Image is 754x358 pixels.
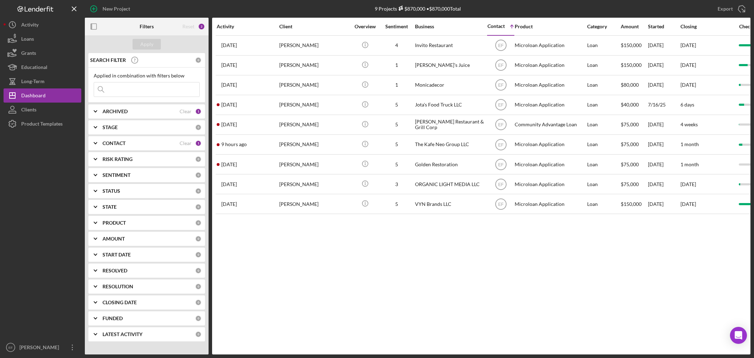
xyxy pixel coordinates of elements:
span: $40,000 [621,102,639,108]
div: 0 [195,172,201,178]
div: Loan [587,195,620,213]
b: CLOSING DATE [103,300,137,305]
text: EF [498,63,503,68]
b: RISK RATING [103,156,133,162]
div: [DATE] [648,135,680,154]
b: SENTIMENT [103,172,130,178]
button: Educational [4,60,81,74]
div: 5 [379,102,414,108]
div: 0 [195,204,201,210]
div: [PERSON_NAME] [279,195,350,213]
div: Golden Restoration [415,155,486,174]
div: [DATE] [648,115,680,134]
a: Activity [4,18,81,32]
div: 5 [379,201,414,207]
time: [DATE] [680,42,696,48]
div: [PERSON_NAME] [279,36,350,55]
button: Export [711,2,750,16]
time: 6 days [680,102,694,108]
div: Dashboard [21,88,46,104]
div: [DATE] [648,195,680,213]
div: Open Intercom Messenger [730,327,747,344]
div: 0 [195,283,201,290]
div: Invito Restaurant [415,36,486,55]
span: $150,000 [621,201,642,207]
time: [DATE] [680,201,696,207]
div: 0 [195,267,201,274]
div: Amount [621,24,647,29]
div: Monicadecor [415,76,486,94]
time: 1 month [680,141,699,147]
button: Loans [4,32,81,46]
div: [DATE] [648,56,680,75]
div: Loan [587,36,620,55]
div: Reset [182,24,194,29]
button: Product Templates [4,117,81,131]
div: New Project [103,2,130,16]
time: 2025-08-27 03:10 [221,102,237,108]
time: 2025-05-05 16:46 [221,42,237,48]
div: Educational [21,60,47,76]
div: Microloan Application [515,76,585,94]
div: [DATE] [648,36,680,55]
a: Grants [4,46,81,60]
div: Applied in combination with filters below [94,73,200,79]
div: [PERSON_NAME] [279,56,350,75]
div: Clients [21,103,36,119]
div: Category [587,24,620,29]
span: $75,000 [621,121,639,127]
div: Loans [21,32,34,48]
b: FUNDED [103,316,123,321]
text: EF [498,182,503,187]
time: 2025-04-04 15:02 [221,82,237,88]
div: Loan [587,56,620,75]
span: $75,000 [621,181,639,187]
div: Sentiment [379,24,414,29]
div: [PERSON_NAME] [279,175,350,194]
text: EF [498,162,503,167]
div: 1 [195,108,201,115]
div: 5 [379,142,414,147]
a: Clients [4,103,81,117]
div: 0 [195,315,201,322]
div: Microloan Application [515,175,585,194]
div: 0 [195,124,201,131]
span: $150,000 [621,42,642,48]
div: 2 [198,23,205,30]
text: EF [498,103,503,108]
text: EF [8,346,13,350]
div: Business [415,24,486,29]
div: 0 [195,236,201,242]
div: Closing [680,24,733,29]
div: 3 [379,181,414,187]
div: [DATE] [648,76,680,94]
div: [PERSON_NAME] Restaurant & Grill Corp [415,115,486,134]
time: 2025-08-16 21:03 [221,201,237,207]
div: Loan [587,155,620,174]
time: 1 month [680,161,699,167]
b: RESOLUTION [103,284,133,289]
b: PRODUCT [103,220,126,226]
time: 4 weeks [680,121,698,127]
div: Loan [587,76,620,94]
time: 2025-05-15 23:01 [221,62,237,68]
b: LATEST ACTIVITY [103,331,142,337]
text: EF [498,122,503,127]
div: [PERSON_NAME] [18,340,64,356]
button: Dashboard [4,88,81,103]
b: RESOLVED [103,268,127,273]
div: Microloan Application [515,195,585,213]
text: EF [498,202,503,207]
div: 0 [195,331,201,337]
div: [PERSON_NAME] [279,155,350,174]
div: 7/16/25 [648,96,680,114]
div: Loan [587,115,620,134]
div: 0 [195,299,201,306]
b: STATUS [103,188,120,194]
b: STATE [103,204,117,210]
div: Overview [352,24,378,29]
